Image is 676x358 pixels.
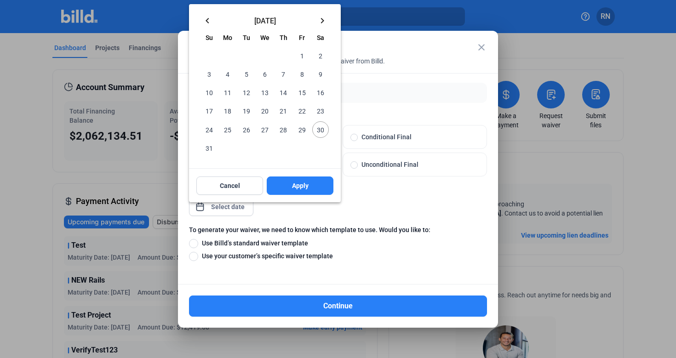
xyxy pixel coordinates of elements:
span: 15 [293,84,310,101]
button: August 28, 2025 [274,120,292,139]
button: August 25, 2025 [218,120,237,139]
span: 20 [257,102,273,119]
span: 13 [257,84,273,101]
span: 21 [275,102,292,119]
button: August 12, 2025 [237,83,256,102]
span: 12 [238,84,255,101]
span: 29 [293,121,310,138]
span: Tu [243,34,250,41]
span: 18 [219,102,236,119]
button: August 2, 2025 [311,46,330,65]
span: 19 [238,102,255,119]
span: 1 [293,47,310,64]
button: August 24, 2025 [200,120,218,139]
span: [DATE] [217,17,313,24]
span: 11 [219,84,236,101]
td: AUG [200,46,292,65]
button: August 23, 2025 [311,102,330,120]
span: 24 [201,121,218,138]
button: August 30, 2025 [311,120,330,139]
button: August 27, 2025 [256,120,274,139]
span: Th [280,34,287,41]
button: August 6, 2025 [256,65,274,83]
button: August 8, 2025 [292,65,311,83]
mat-icon: keyboard_arrow_right [317,15,328,26]
button: August 3, 2025 [200,65,218,83]
span: Sa [317,34,324,41]
button: August 4, 2025 [218,65,237,83]
span: 4 [219,66,236,82]
button: August 31, 2025 [200,139,218,157]
span: 16 [312,84,329,101]
span: Fr [299,34,305,41]
span: 6 [257,66,273,82]
span: 31 [201,140,218,156]
span: 26 [238,121,255,138]
span: 14 [275,84,292,101]
span: 22 [293,102,310,119]
button: August 17, 2025 [200,102,218,120]
button: August 15, 2025 [292,83,311,102]
span: 7 [275,66,292,82]
span: 10 [201,84,218,101]
button: August 5, 2025 [237,65,256,83]
button: August 7, 2025 [274,65,292,83]
button: August 18, 2025 [218,102,237,120]
span: 28 [275,121,292,138]
button: August 26, 2025 [237,120,256,139]
span: Apply [292,181,309,190]
span: 27 [257,121,273,138]
button: August 1, 2025 [292,46,311,65]
button: August 9, 2025 [311,65,330,83]
button: August 13, 2025 [256,83,274,102]
button: August 29, 2025 [292,120,311,139]
span: Mo [223,34,232,41]
span: Su [206,34,213,41]
button: August 20, 2025 [256,102,274,120]
span: 8 [293,66,310,82]
span: Cancel [220,181,240,190]
span: 17 [201,102,218,119]
span: We [260,34,269,41]
button: August 14, 2025 [274,83,292,102]
button: August 16, 2025 [311,83,330,102]
span: 23 [312,102,329,119]
button: Apply [267,176,333,195]
button: August 10, 2025 [200,83,218,102]
mat-icon: keyboard_arrow_left [202,15,213,26]
button: August 19, 2025 [237,102,256,120]
span: 5 [238,66,255,82]
button: August 11, 2025 [218,83,237,102]
span: 3 [201,66,218,82]
button: Cancel [196,176,263,195]
span: 30 [312,121,329,138]
button: August 21, 2025 [274,102,292,120]
button: August 22, 2025 [292,102,311,120]
span: 25 [219,121,236,138]
span: 9 [312,66,329,82]
span: 2 [312,47,329,64]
